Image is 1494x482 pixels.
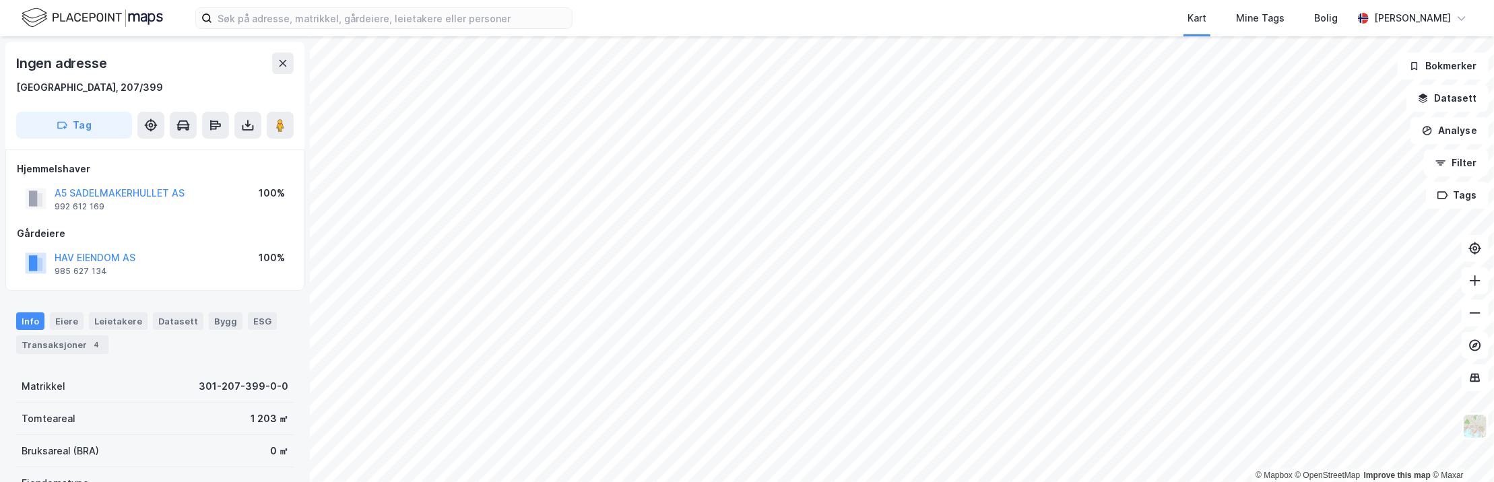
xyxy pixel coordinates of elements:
[89,312,148,330] div: Leietakere
[17,161,293,177] div: Hjemmelshaver
[1406,85,1489,112] button: Datasett
[259,250,285,266] div: 100%
[22,378,65,394] div: Matrikkel
[17,226,293,242] div: Gårdeiere
[270,443,288,459] div: 0 ㎡
[22,443,99,459] div: Bruksareal (BRA)
[16,53,109,74] div: Ingen adresse
[1188,10,1206,26] div: Kart
[1295,471,1361,480] a: OpenStreetMap
[1364,471,1431,480] a: Improve this map
[16,79,163,96] div: [GEOGRAPHIC_DATA], 207/399
[55,201,104,212] div: 992 612 169
[1314,10,1338,26] div: Bolig
[199,378,288,394] div: 301-207-399-0-0
[90,338,103,351] div: 4
[209,312,242,330] div: Bygg
[251,411,288,427] div: 1 203 ㎡
[1256,471,1293,480] a: Mapbox
[50,312,84,330] div: Eiere
[16,312,44,330] div: Info
[16,112,132,139] button: Tag
[1462,413,1488,439] img: Z
[212,8,572,28] input: Søk på adresse, matrikkel, gårdeiere, leietakere eller personer
[1427,417,1494,482] div: Kontrollprogram for chat
[1427,417,1494,482] iframe: Chat Widget
[153,312,203,330] div: Datasett
[1398,53,1489,79] button: Bokmerker
[22,411,75,427] div: Tomteareal
[1426,182,1489,209] button: Tags
[1424,149,1489,176] button: Filter
[22,6,163,30] img: logo.f888ab2527a4732fd821a326f86c7f29.svg
[1236,10,1285,26] div: Mine Tags
[259,185,285,201] div: 100%
[1374,10,1451,26] div: [PERSON_NAME]
[1410,117,1489,144] button: Analyse
[55,266,107,277] div: 985 627 134
[16,335,108,354] div: Transaksjoner
[248,312,277,330] div: ESG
